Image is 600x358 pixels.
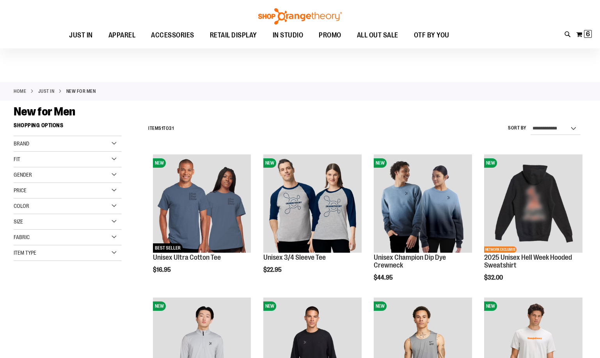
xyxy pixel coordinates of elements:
img: 2025 Hell Week Hooded Sweatshirt [484,154,582,253]
a: Unisex Champion Dip Dye Crewneck [374,253,446,269]
span: OTF BY YOU [414,27,449,44]
a: Unisex Ultra Cotton Tee [153,253,221,261]
a: Home [14,88,26,95]
img: Unisex Ultra Cotton Tee [153,154,251,253]
div: product [149,151,255,293]
span: NEW [263,158,276,168]
span: IN STUDIO [273,27,304,44]
span: NEW [484,158,497,168]
a: 2025 Unisex Hell Week Hooded Sweatshirt [484,253,572,269]
a: Unisex Ultra Cotton TeeNEWBEST SELLER [153,154,251,254]
span: $22.95 [263,266,283,273]
span: Size [14,218,23,225]
span: Fit [14,156,20,162]
span: ALL OUT SALE [357,27,398,44]
span: RETAIL DISPLAY [210,27,257,44]
span: Color [14,203,29,209]
span: NEW [374,158,387,168]
span: Fabric [14,234,30,240]
span: Price [14,187,27,193]
span: 31 [169,126,174,131]
img: Unisex 3/4 Sleeve Tee [263,154,362,253]
span: NEW [374,301,387,311]
strong: Shopping Options [14,119,121,136]
a: Unisex 3/4 Sleeve TeeNEW [263,154,362,254]
span: $16.95 [153,266,172,273]
a: JUST IN [38,88,55,95]
span: NEW [263,301,276,311]
span: NEW [153,301,166,311]
span: $32.00 [484,274,504,281]
span: Brand [14,140,29,147]
span: ACCESSORIES [151,27,194,44]
a: Unisex Champion Dip Dye CrewneckNEW [374,154,472,254]
h2: Items to [148,122,174,135]
label: Sort By [508,125,527,131]
a: 2025 Hell Week Hooded SweatshirtNEWNETWORK EXCLUSIVE [484,154,582,254]
span: Item Type [14,250,36,256]
span: Gender [14,172,32,178]
span: $44.95 [374,274,394,281]
div: product [370,151,476,301]
span: BEST SELLER [153,243,183,253]
span: New for Men [14,105,75,118]
div: product [480,151,586,301]
span: NEW [484,301,497,311]
span: PROMO [319,27,341,44]
span: 1 [162,126,163,131]
span: APPAREL [108,27,136,44]
img: Unisex Champion Dip Dye Crewneck [374,154,472,253]
span: NETWORK EXCLUSIVE [484,246,517,253]
span: JUST IN [69,27,93,44]
span: NEW [153,158,166,168]
strong: New for Men [66,88,96,95]
div: product [259,151,366,293]
img: Shop Orangetheory [257,8,343,25]
span: 6 [586,30,590,38]
a: Unisex 3/4 Sleeve Tee [263,253,326,261]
